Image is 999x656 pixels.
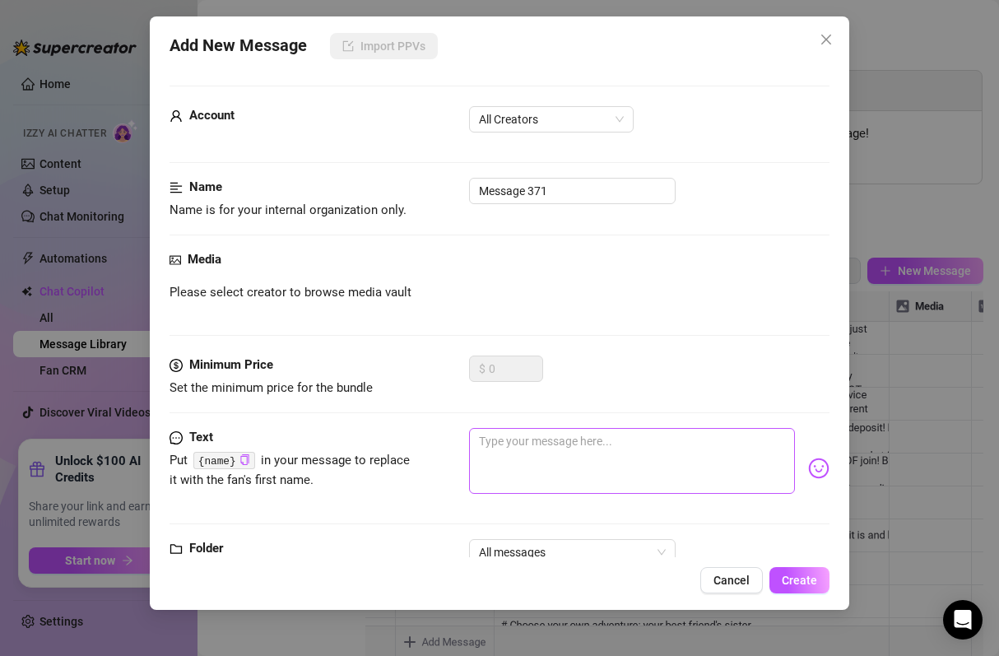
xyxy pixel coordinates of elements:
[189,430,213,444] strong: Text
[820,33,833,46] span: close
[170,202,407,217] span: Name is for your internal organization only.
[479,540,666,565] span: All messages
[170,250,181,270] span: picture
[170,283,411,303] span: Please select creator to browse media vault
[170,380,373,395] span: Set the minimum price for the bundle
[170,428,183,448] span: message
[170,33,307,59] span: Add New Message
[469,178,676,204] input: Enter a name
[239,454,250,467] button: Click to Copy
[170,178,183,198] span: align-left
[700,567,763,593] button: Cancel
[808,458,829,479] img: svg%3e
[170,106,183,126] span: user
[769,567,829,593] button: Create
[170,453,410,487] span: Put in your message to replace it with the fan's first name.
[479,107,624,132] span: All Creators
[170,356,183,375] span: dollar
[188,252,221,267] strong: Media
[813,26,839,53] button: Close
[713,574,750,587] span: Cancel
[193,452,255,469] code: {name}
[189,541,223,556] strong: Folder
[189,179,222,194] strong: Name
[943,600,983,640] div: Open Intercom Messenger
[170,539,183,559] span: folder
[189,357,273,372] strong: Minimum Price
[239,454,250,465] span: copy
[782,574,817,587] span: Create
[813,33,839,46] span: Close
[189,108,235,123] strong: Account
[330,33,438,59] button: Import PPVs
